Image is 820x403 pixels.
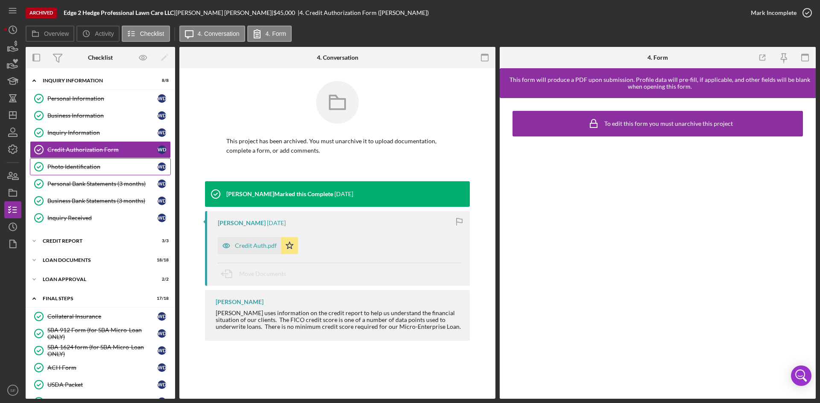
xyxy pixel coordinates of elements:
[742,4,816,21] button: Mark Incomplete
[158,346,166,355] div: W D
[30,90,171,107] a: Personal InformationWD
[64,9,174,16] b: Edge 2 Hedge Professional Lawn Care LLC
[273,9,298,16] div: $45,000
[504,76,816,90] div: This form will produce a PDF upon submission. Profile data will pre-fill, if applicable, and othe...
[26,8,57,18] div: Archived
[158,180,166,188] div: W D
[158,94,166,103] div: W D
[334,191,353,197] time: 2023-02-08 19:49
[30,359,171,376] a: ACH FormWD
[44,30,69,37] label: Overview
[47,129,158,136] div: Inquiry Information
[153,296,169,301] div: 17 / 18
[26,26,74,42] button: Overview
[216,299,264,305] div: [PERSON_NAME]
[179,26,245,42] button: 4. Conversation
[317,54,358,61] div: 4. Conversation
[158,363,166,372] div: W D
[158,329,166,338] div: W D
[43,238,147,244] div: Credit Report
[4,382,21,399] button: SF
[30,124,171,141] a: Inquiry InformationWD
[43,78,147,83] div: Inquiry Information
[122,26,170,42] button: Checklist
[64,9,176,16] div: |
[30,158,171,175] a: Photo IdentificationWD
[30,209,171,226] a: Inquiry ReceivedWD
[158,162,166,171] div: W D
[604,120,733,127] div: To edit this form you must unarchive this project
[226,191,333,197] div: [PERSON_NAME] Marked this Complete
[43,277,147,282] div: Loan Approval
[140,30,164,37] label: Checklist
[30,192,171,209] a: Business Bank Statements (3 months)WD
[158,145,166,154] div: W D
[647,54,668,61] div: 4. Form
[267,220,286,226] time: 2023-02-08 19:49
[47,215,158,221] div: Inquiry Received
[30,175,171,192] a: Personal Bank Statements (3 months)WD
[218,237,298,254] button: Credit Auth.pdf
[30,107,171,124] a: Business InformationWD
[176,9,273,16] div: [PERSON_NAME] [PERSON_NAME] |
[47,146,158,153] div: Credit Authorization Form
[198,30,240,37] label: 4. Conversation
[226,136,448,156] p: This project has been archived. You must unarchive it to upload documentation, complete a form, o...
[47,313,158,320] div: Collateral Insurance
[239,270,286,277] span: Move Documents
[76,26,119,42] button: Activity
[95,30,114,37] label: Activity
[47,381,158,388] div: USDA Packet
[47,197,158,204] div: Business Bank Statements (3 months)
[153,277,169,282] div: 2 / 2
[216,310,461,330] div: [PERSON_NAME] uses information on the credit report to help us understand the financial situation...
[298,9,429,16] div: | 4. Credit Authorization Form ([PERSON_NAME])
[153,258,169,263] div: 18 / 18
[47,163,158,170] div: Photo Identification
[158,197,166,205] div: W D
[218,263,295,284] button: Move Documents
[88,54,113,61] div: Checklist
[158,380,166,389] div: W D
[43,258,147,263] div: Loan Documents
[47,327,158,340] div: SBA 912 Form (for SBA Micro-Loan ONLY)
[47,364,158,371] div: ACH Form
[47,95,158,102] div: Personal Information
[751,4,797,21] div: Mark Incomplete
[30,308,171,325] a: Collateral InsuranceWD
[47,112,158,119] div: Business Information
[10,388,15,393] text: SF
[30,376,171,393] a: USDA PacketWD
[43,296,147,301] div: Final Steps
[153,78,169,83] div: 8 / 8
[791,365,811,386] div: Open Intercom Messenger
[153,238,169,244] div: 3 / 3
[266,30,286,37] label: 4. Form
[30,325,171,342] a: SBA 912 Form (for SBA Micro-Loan ONLY)WD
[158,128,166,137] div: W D
[30,141,171,158] a: Credit Authorization FormWD
[247,26,292,42] button: 4. Form
[30,342,171,359] a: SBA 1624 form (for SBA Micro-Loan ONLY)WD
[158,214,166,222] div: W D
[47,180,158,187] div: Personal Bank Statements (3 months)
[218,220,266,226] div: [PERSON_NAME]
[158,111,166,120] div: W D
[158,312,166,321] div: W D
[47,344,158,357] div: SBA 1624 form (for SBA Micro-Loan ONLY)
[235,242,277,249] div: Credit Auth.pdf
